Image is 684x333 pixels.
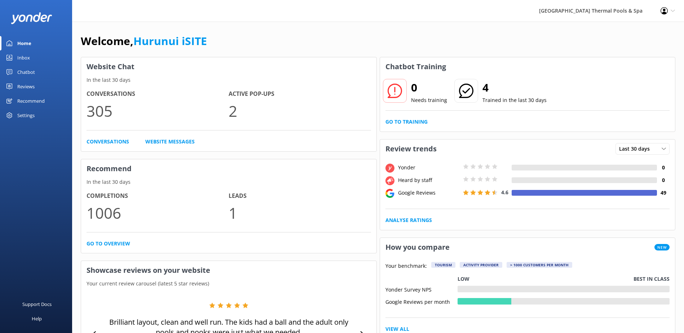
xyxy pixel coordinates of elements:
[385,286,458,292] div: Yonder Survey NPS
[81,32,207,50] h1: Welcome,
[482,79,547,96] h2: 4
[17,65,35,79] div: Chatbot
[17,108,35,123] div: Settings
[460,262,502,268] div: Activity Provider
[133,34,207,48] a: Hurunui iSITE
[634,275,670,283] p: Best in class
[81,57,376,76] h3: Website Chat
[87,191,229,201] h4: Completions
[81,76,376,84] p: In the last 30 days
[458,275,469,283] p: Low
[657,164,670,172] h4: 0
[87,240,130,248] a: Go to overview
[81,159,376,178] h3: Recommend
[385,325,409,333] a: View All
[22,297,52,311] div: Support Docs
[380,139,442,158] h3: Review trends
[380,57,451,76] h3: Chatbot Training
[81,261,376,280] h3: Showcase reviews on your website
[229,99,371,123] p: 2
[81,178,376,186] p: In the last 30 days
[87,99,229,123] p: 305
[396,164,461,172] div: Yonder
[145,138,195,146] a: Website Messages
[32,311,42,326] div: Help
[87,89,229,99] h4: Conversations
[380,238,455,257] h3: How you compare
[507,262,572,268] div: > 1000 customers per month
[17,94,45,108] div: Recommend
[229,191,371,201] h4: Leads
[482,96,547,104] p: Trained in the last 30 days
[654,244,670,250] span: New
[229,89,371,99] h4: Active Pop-ups
[501,189,508,196] span: 4.6
[385,262,427,271] p: Your benchmark:
[17,79,35,94] div: Reviews
[411,79,447,96] h2: 0
[385,216,432,224] a: Analyse Ratings
[87,201,229,225] p: 1006
[396,176,461,184] div: Heard by staff
[396,189,461,197] div: Google Reviews
[17,50,30,65] div: Inbox
[11,12,52,24] img: yonder-white-logo.png
[657,189,670,197] h4: 49
[87,138,129,146] a: Conversations
[385,298,458,305] div: Google Reviews per month
[81,280,376,288] p: Your current review carousel (latest 5 star reviews)
[431,262,455,268] div: Tourism
[229,201,371,225] p: 1
[657,176,670,184] h4: 0
[385,118,428,126] a: Go to Training
[619,145,654,153] span: Last 30 days
[17,36,31,50] div: Home
[411,96,447,104] p: Needs training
